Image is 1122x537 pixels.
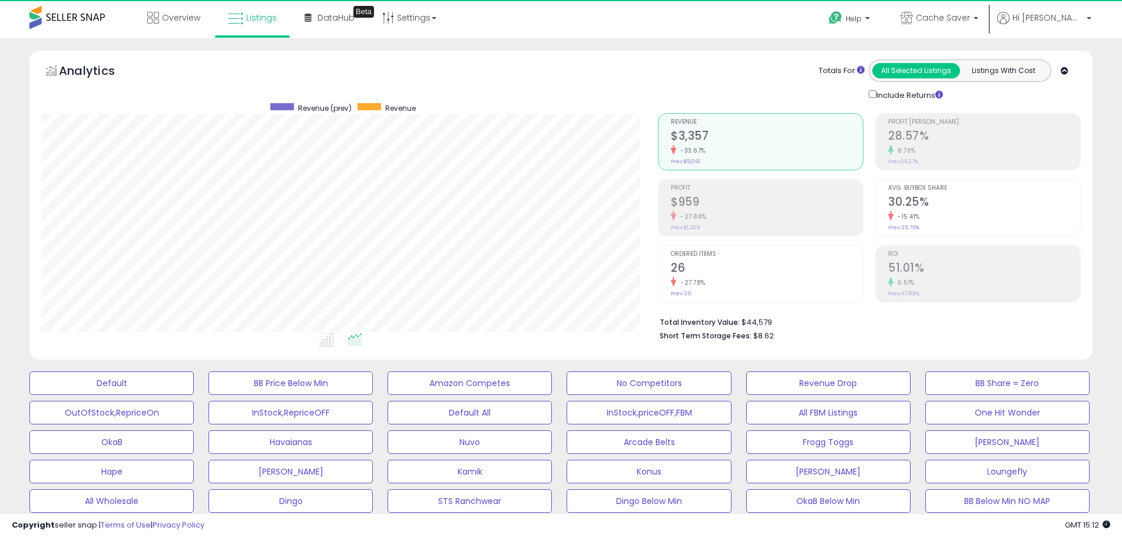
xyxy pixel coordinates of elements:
button: Amazon Competes [388,371,552,395]
div: Totals For [819,65,865,77]
i: Get Help [828,11,843,25]
button: Dingo Below Min [567,489,731,513]
a: Terms of Use [101,519,151,531]
button: Kamik [388,460,552,483]
small: -27.86% [676,212,707,221]
li: $44,579 [660,314,1072,328]
strong: Copyright [12,519,55,531]
button: [PERSON_NAME] [746,460,911,483]
button: STS Ranchwear [388,489,552,513]
h2: $959 [671,195,863,211]
button: One Hit Wonder [925,401,1090,424]
h2: 28.57% [888,129,1080,145]
div: seller snap | | [12,520,204,531]
h5: Analytics [59,62,138,82]
button: BB Price Below Min [208,371,373,395]
b: Total Inventory Value: [660,317,740,327]
span: Ordered Items [671,251,863,258]
button: BB Share = Zero [925,371,1090,395]
h2: 51.01% [888,261,1080,277]
a: Privacy Policy [153,519,204,531]
a: Hi [PERSON_NAME] [997,12,1091,38]
button: [PERSON_NAME] [925,430,1090,454]
small: Prev: 26.27% [888,158,918,165]
button: All Wholesale [29,489,194,513]
small: -15.41% [893,212,920,221]
button: [PERSON_NAME] [208,460,373,483]
div: Tooltip anchor [353,6,374,18]
button: InStock,RepriceOFF [208,401,373,424]
button: Dingo [208,489,373,513]
h2: 30.25% [888,195,1080,211]
button: No Competitors [567,371,731,395]
span: Help [846,14,862,24]
a: Help [819,2,882,38]
span: Listings [246,12,277,24]
div: Include Returns [860,88,957,101]
span: Avg. Buybox Share [888,185,1080,192]
h2: 26 [671,261,863,277]
button: Arcade Belts [567,430,731,454]
span: Profit [PERSON_NAME] [888,119,1080,126]
span: $8.62 [753,330,774,341]
h2: $3,357 [671,129,863,145]
span: DataHub [317,12,355,24]
button: OkaB [29,430,194,454]
span: Profit [671,185,863,192]
button: InStock,priceOFF,FBM [567,401,731,424]
small: Prev: 36 [671,290,691,297]
span: Revenue [385,103,416,113]
small: Prev: $1,329 [671,224,700,231]
button: Default [29,371,194,395]
b: Short Term Storage Fees: [660,331,752,341]
button: Default All [388,401,552,424]
button: Loungefly [925,460,1090,483]
small: -27.78% [676,278,706,287]
span: Revenue (prev) [298,103,352,113]
button: OutOfStock,RepriceOn [29,401,194,424]
button: All Selected Listings [872,63,960,78]
button: Listings With Cost [959,63,1047,78]
button: Revenue Drop [746,371,911,395]
small: 6.51% [893,278,915,287]
button: Hape [29,460,194,483]
button: Nuvo [388,430,552,454]
small: Prev: 35.76% [888,224,919,231]
span: Overview [162,12,200,24]
button: Havaianas [208,430,373,454]
span: Revenue [671,119,863,126]
small: Prev: $5,061 [671,158,700,165]
span: 2025-08-14 15:12 GMT [1065,519,1110,531]
button: BB Below Min NO MAP [925,489,1090,513]
small: Prev: 47.89% [888,290,919,297]
small: 8.76% [893,146,916,155]
button: Konus [567,460,731,483]
small: -33.67% [676,146,706,155]
span: Hi [PERSON_NAME] [1012,12,1083,24]
span: Cache Saver [916,12,970,24]
span: ROI [888,251,1080,258]
button: All FBM Listings [746,401,911,424]
button: OkaB Below Min [746,489,911,513]
button: Frogg Toggs [746,430,911,454]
